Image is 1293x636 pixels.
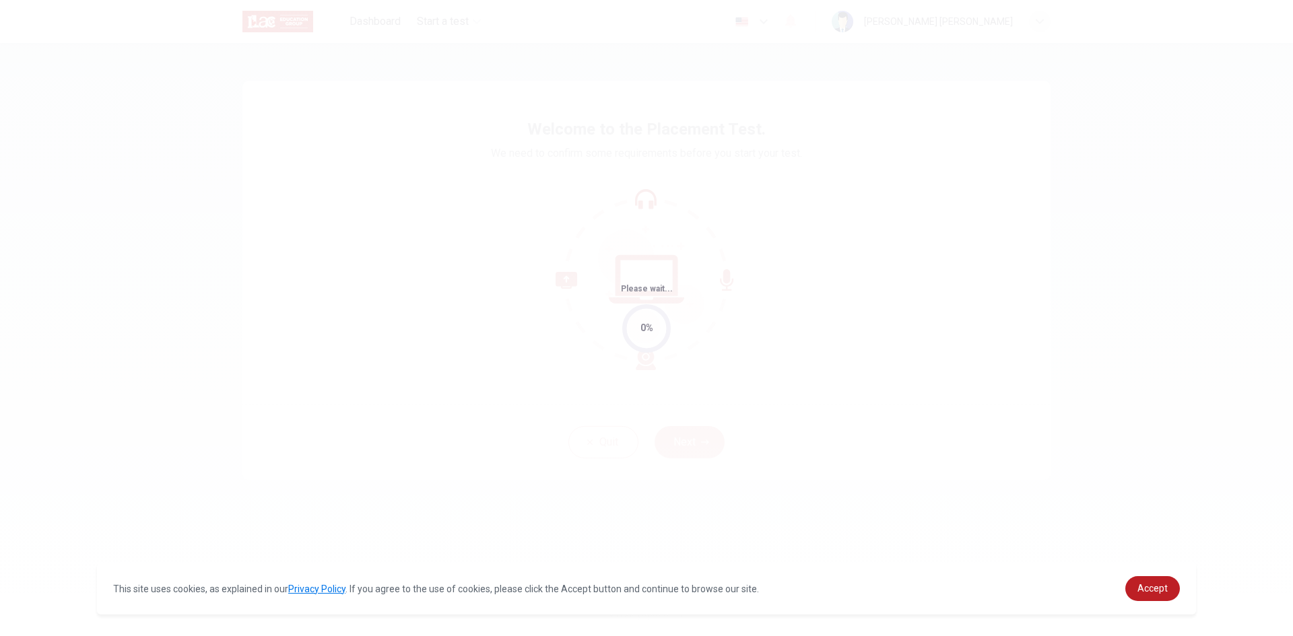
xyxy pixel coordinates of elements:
span: Accept [1137,583,1168,594]
span: Please wait... [621,284,673,293]
a: Privacy Policy [288,584,345,594]
a: dismiss cookie message [1125,576,1180,601]
div: 0% [640,320,653,336]
div: cookieconsent [97,563,1196,614]
span: This site uses cookies, as explained in our . If you agree to the use of cookies, please click th... [113,584,759,594]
